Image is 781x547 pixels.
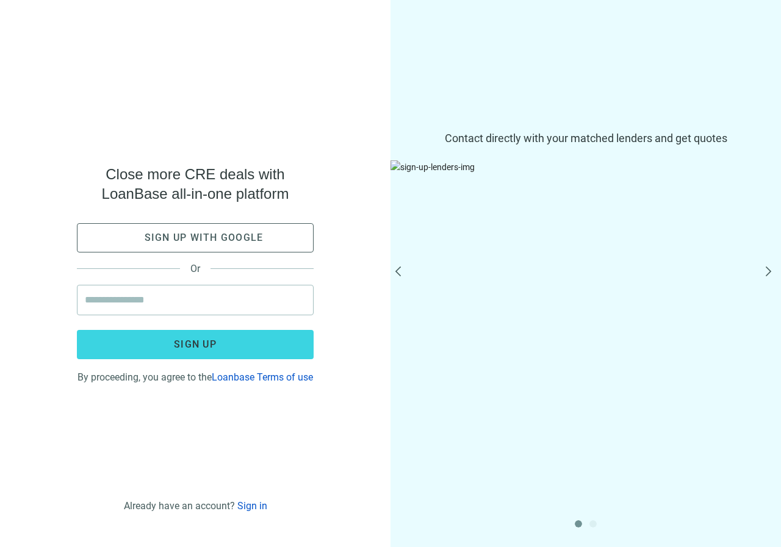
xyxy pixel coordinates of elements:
button: 1 [575,520,582,527]
button: next [761,266,776,281]
a: Loanbase Terms of use [212,371,313,383]
span: Close more CRE deals with LoanBase all-in-one platform [77,165,314,204]
button: 2 [589,520,597,527]
button: prev [395,266,410,281]
span: Contact directly with your matched lenders and get quotes [390,131,781,146]
span: Sign up [174,338,217,350]
button: Sign up [77,330,314,359]
button: Sign up with google [77,223,314,252]
a: Sign in [237,500,267,512]
div: By proceeding, you agree to the [77,369,314,383]
span: Sign up with google [145,232,264,243]
img: sign-up-lenders-img [390,160,781,417]
span: Or [180,263,211,274]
